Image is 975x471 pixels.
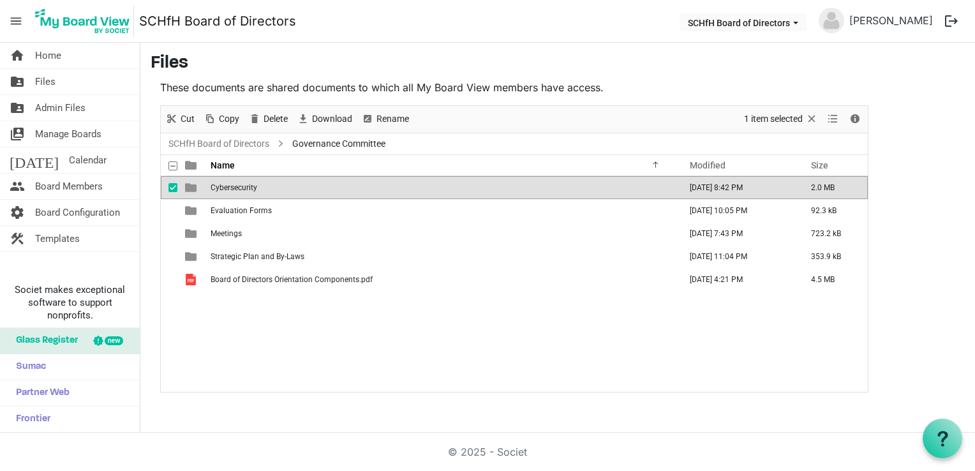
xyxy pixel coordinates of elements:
[207,199,676,222] td: Evaluation Forms is template cell column header Name
[292,106,357,133] div: Download
[10,69,25,94] span: folder_shared
[35,121,101,147] span: Manage Boards
[847,111,864,127] button: Details
[357,106,413,133] div: Rename
[246,111,290,127] button: Delete
[166,136,272,152] a: SCHfH Board of Directors
[10,121,25,147] span: switch_account
[844,8,938,33] a: [PERSON_NAME]
[177,222,207,245] td: is template cell column header type
[69,147,107,173] span: Calendar
[798,199,868,222] td: 92.3 kB is template cell column header Size
[676,268,798,291] td: June 13, 2025 4:21 PM column header Modified
[207,176,676,199] td: Cybersecurity is template cell column header Name
[161,245,177,268] td: checkbox
[448,445,527,458] a: © 2025 - Societ
[244,106,292,133] div: Delete
[105,336,123,345] div: new
[218,111,241,127] span: Copy
[822,106,844,133] div: View
[202,111,242,127] button: Copy
[151,53,965,75] h3: Files
[161,106,199,133] div: Cut
[35,43,61,68] span: Home
[179,111,196,127] span: Cut
[31,5,139,37] a: My Board View Logo
[676,199,798,222] td: March 12, 2025 10:05 PM column header Modified
[676,245,798,268] td: October 07, 2024 11:04 PM column header Modified
[10,380,70,406] span: Partner Web
[31,5,134,37] img: My Board View Logo
[798,245,868,268] td: 353.9 kB is template cell column header Size
[10,328,78,354] span: Glass Register
[211,183,257,192] span: Cybersecurity
[743,111,804,127] span: 1 item selected
[161,199,177,222] td: checkbox
[798,176,868,199] td: 2.0 MB is template cell column header Size
[207,222,676,245] td: Meetings is template cell column header Name
[938,8,965,34] button: logout
[375,111,410,127] span: Rename
[207,245,676,268] td: Strategic Plan and By-Laws is template cell column header Name
[676,176,798,199] td: August 13, 2025 8:42 PM column header Modified
[680,13,807,31] button: SCHfH Board of Directors dropdownbutton
[10,174,25,199] span: people
[10,43,25,68] span: home
[161,268,177,291] td: checkbox
[844,106,866,133] div: Details
[139,8,296,34] a: SCHfH Board of Directors
[177,245,207,268] td: is template cell column header type
[211,275,373,284] span: Board of Directors Orientation Components.pdf
[10,354,46,380] span: Sumac
[798,268,868,291] td: 4.5 MB is template cell column header Size
[35,95,86,121] span: Admin Files
[819,8,844,33] img: no-profile-picture.svg
[211,160,235,170] span: Name
[35,226,80,251] span: Templates
[690,160,726,170] span: Modified
[161,222,177,245] td: checkbox
[811,160,828,170] span: Size
[177,176,207,199] td: is template cell column header type
[207,268,676,291] td: Board of Directors Orientation Components.pdf is template cell column header Name
[798,222,868,245] td: 723.2 kB is template cell column header Size
[10,226,25,251] span: construction
[10,95,25,121] span: folder_shared
[290,136,388,152] span: Governance Committee
[211,252,304,261] span: Strategic Plan and By-Laws
[740,106,822,133] div: Clear selection
[10,200,25,225] span: settings
[295,111,355,127] button: Download
[163,111,197,127] button: Cut
[211,229,242,238] span: Meetings
[161,176,177,199] td: checkbox
[35,69,56,94] span: Files
[177,199,207,222] td: is template cell column header type
[35,174,103,199] span: Board Members
[676,222,798,245] td: May 03, 2025 7:43 PM column header Modified
[311,111,354,127] span: Download
[825,111,840,127] button: View dropdownbutton
[177,268,207,291] td: is template cell column header type
[10,407,50,432] span: Frontier
[359,111,412,127] button: Rename
[4,9,28,33] span: menu
[742,111,821,127] button: Selection
[10,147,59,173] span: [DATE]
[35,200,120,225] span: Board Configuration
[211,206,272,215] span: Evaluation Forms
[262,111,289,127] span: Delete
[6,283,134,322] span: Societ makes exceptional software to support nonprofits.
[160,80,868,95] p: These documents are shared documents to which all My Board View members have access.
[199,106,244,133] div: Copy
